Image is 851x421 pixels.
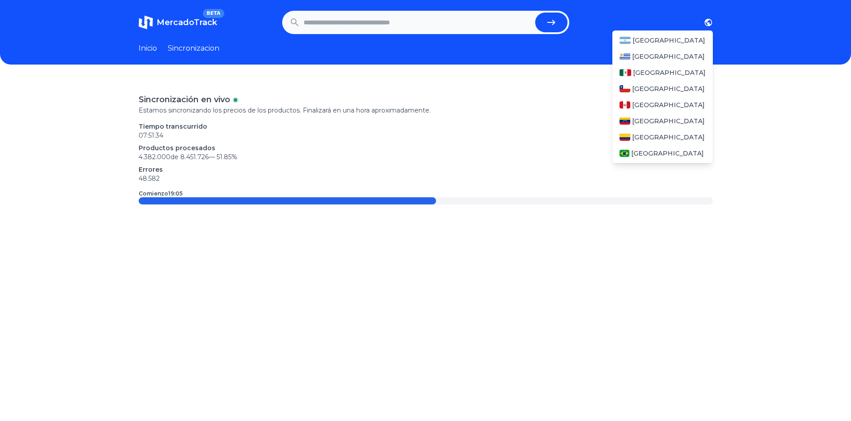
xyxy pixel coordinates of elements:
a: Peru[GEOGRAPHIC_DATA] [612,97,713,113]
a: Colombia[GEOGRAPHIC_DATA] [612,129,713,145]
a: Inicio [139,43,157,54]
a: MercadoTrackBETA [139,15,217,30]
img: Mexico [620,69,631,76]
p: Sincronización en vivo [139,93,230,106]
img: Uruguay [620,53,630,60]
a: Venezuela[GEOGRAPHIC_DATA] [612,113,713,129]
span: [GEOGRAPHIC_DATA] [631,149,704,158]
img: Brasil [620,150,630,157]
span: [GEOGRAPHIC_DATA] [632,52,705,61]
p: Estamos sincronizando los precios de los productos. Finalizará en una hora aproximadamente. [139,106,713,115]
img: Chile [620,85,630,92]
p: 4.382.000 de 8.451.726 — [139,152,713,161]
a: Argentina[GEOGRAPHIC_DATA] [612,32,713,48]
img: Colombia [620,134,630,141]
span: [GEOGRAPHIC_DATA] [633,68,706,77]
img: Venezuela [620,117,630,125]
a: Chile[GEOGRAPHIC_DATA] [612,81,713,97]
span: BETA [203,9,224,18]
span: MercadoTrack [157,17,217,27]
img: Peru [620,101,630,109]
a: Uruguay[GEOGRAPHIC_DATA] [612,48,713,65]
span: [GEOGRAPHIC_DATA] [632,133,705,142]
span: [GEOGRAPHIC_DATA] [632,100,705,109]
span: 51.85 % [217,153,237,161]
span: [GEOGRAPHIC_DATA] [632,84,705,93]
img: MercadoTrack [139,15,153,30]
a: Sincronizacion [168,43,219,54]
p: Productos procesados [139,143,713,152]
span: [GEOGRAPHIC_DATA] [633,36,705,45]
a: Mexico[GEOGRAPHIC_DATA] [612,65,713,81]
p: 48.582 [139,174,713,183]
p: Comienzo [139,190,183,197]
a: Brasil[GEOGRAPHIC_DATA] [612,145,713,161]
span: [GEOGRAPHIC_DATA] [632,117,705,126]
time: 19:05 [168,190,183,197]
p: Errores [139,165,713,174]
time: 07:51:34 [139,131,163,139]
p: Tiempo transcurrido [139,122,713,131]
img: Argentina [620,37,631,44]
